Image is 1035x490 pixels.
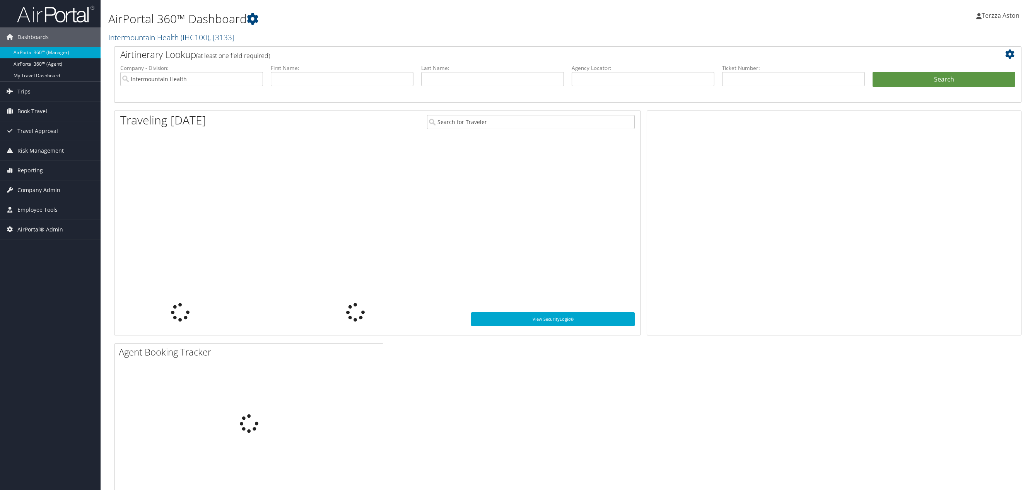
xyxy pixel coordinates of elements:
[572,64,714,72] label: Agency Locator:
[209,32,234,43] span: , [ 3133 ]
[17,102,47,121] span: Book Travel
[17,121,58,141] span: Travel Approval
[421,64,564,72] label: Last Name:
[120,64,263,72] label: Company - Division:
[120,48,940,61] h2: Airtinerary Lookup
[17,161,43,180] span: Reporting
[181,32,209,43] span: ( IHC100 )
[873,72,1015,87] button: Search
[17,200,58,219] span: Employee Tools
[120,112,206,128] h1: Traveling [DATE]
[17,82,31,101] span: Trips
[17,180,60,200] span: Company Admin
[17,220,63,239] span: AirPortal® Admin
[119,345,383,359] h2: Agent Booking Tracker
[17,27,49,47] span: Dashboards
[427,115,635,129] input: Search for Traveler
[17,141,64,160] span: Risk Management
[108,11,721,27] h1: AirPortal 360™ Dashboard
[982,11,1020,20] span: Terzza Aston
[722,64,865,72] label: Ticket Number:
[471,312,635,326] a: View SecurityLogic®
[976,4,1027,27] a: Terzza Aston
[196,51,270,60] span: (at least one field required)
[271,64,413,72] label: First Name:
[108,32,234,43] a: Intermountain Health
[17,5,94,23] img: airportal-logo.png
